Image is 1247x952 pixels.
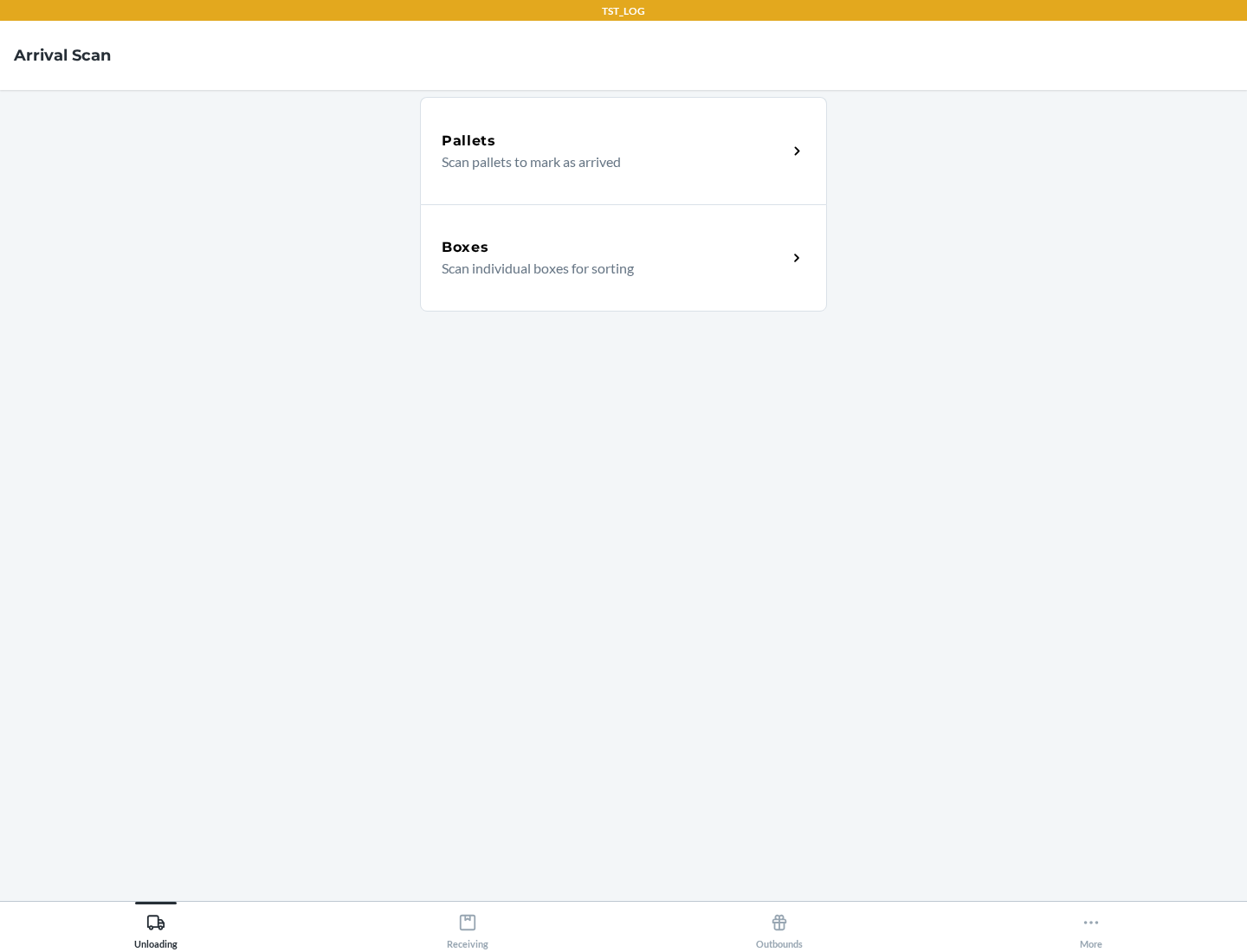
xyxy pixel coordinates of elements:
p: Scan pallets to mark as arrived [442,151,773,172]
button: Outbounds [623,902,935,949]
div: Unloading [134,906,178,949]
p: TST_LOG [602,3,645,19]
div: Receiving [447,906,488,949]
a: PalletsScan pallets to mark as arrived [420,97,827,204]
button: More [935,902,1247,949]
h5: Pallets [442,131,496,151]
p: Scan individual boxes for sorting [442,258,773,279]
a: BoxesScan individual boxes for sorting [420,204,827,312]
div: Outbounds [756,906,803,949]
h5: Boxes [442,237,489,258]
button: Receiving [312,902,623,949]
div: More [1080,906,1102,949]
h4: Arrival Scan [14,44,111,67]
